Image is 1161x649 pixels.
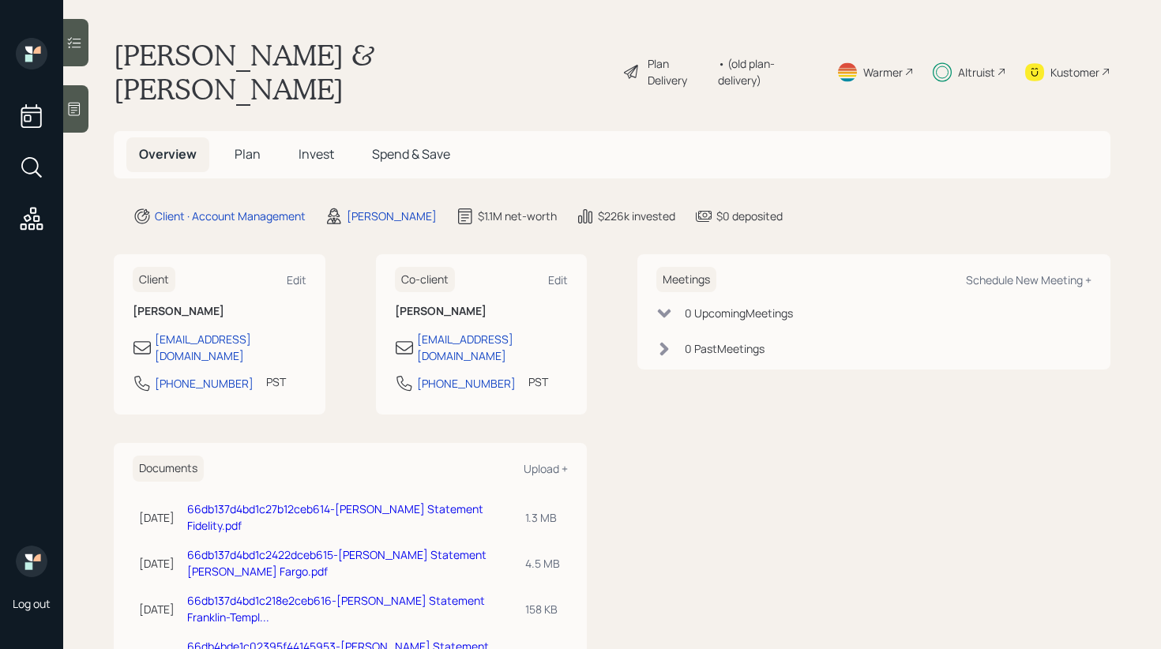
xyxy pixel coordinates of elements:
h1: [PERSON_NAME] & [PERSON_NAME] [114,38,610,106]
span: Plan [235,145,261,163]
div: 0 Upcoming Meeting s [685,305,793,321]
div: Warmer [863,64,903,81]
div: Kustomer [1050,64,1099,81]
div: [EMAIL_ADDRESS][DOMAIN_NAME] [155,331,306,364]
div: 1.3 MB [525,509,562,526]
h6: Co-client [395,267,455,293]
div: Client · Account Management [155,208,306,224]
div: [PHONE_NUMBER] [155,375,254,392]
div: 4.5 MB [525,555,562,572]
h6: Documents [133,456,204,482]
div: [EMAIL_ADDRESS][DOMAIN_NAME] [417,331,569,364]
div: Log out [13,596,51,611]
div: $0 deposited [716,208,783,224]
h6: [PERSON_NAME] [395,305,569,318]
img: retirable_logo.png [16,546,47,577]
div: [DATE] [139,509,175,526]
div: Edit [548,272,568,287]
div: [DATE] [139,601,175,617]
h6: [PERSON_NAME] [133,305,306,318]
div: PST [528,373,548,390]
div: Altruist [958,64,995,81]
span: Spend & Save [372,145,450,163]
div: 0 Past Meeting s [685,340,765,357]
div: Upload + [524,461,568,476]
div: $226k invested [598,208,675,224]
div: PST [266,373,286,390]
a: 66db137d4bd1c2422dceb615-[PERSON_NAME] Statement [PERSON_NAME] Fargo.pdf [187,547,487,579]
div: [PHONE_NUMBER] [417,375,516,392]
div: Edit [287,272,306,287]
div: $1.1M net-worth [478,208,557,224]
div: Schedule New Meeting + [966,272,1091,287]
a: 66db137d4bd1c27b12ceb614-[PERSON_NAME] Statement Fidelity.pdf [187,501,483,533]
h6: Client [133,267,175,293]
div: Plan Delivery [648,55,710,88]
div: [DATE] [139,555,175,572]
span: Invest [299,145,334,163]
h6: Meetings [656,267,716,293]
span: Overview [139,145,197,163]
a: 66db137d4bd1c218e2ceb616-[PERSON_NAME] Statement Franklin-Templ... [187,593,485,625]
div: 158 KB [525,601,562,617]
div: [PERSON_NAME] [347,208,437,224]
div: • (old plan-delivery) [718,55,817,88]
